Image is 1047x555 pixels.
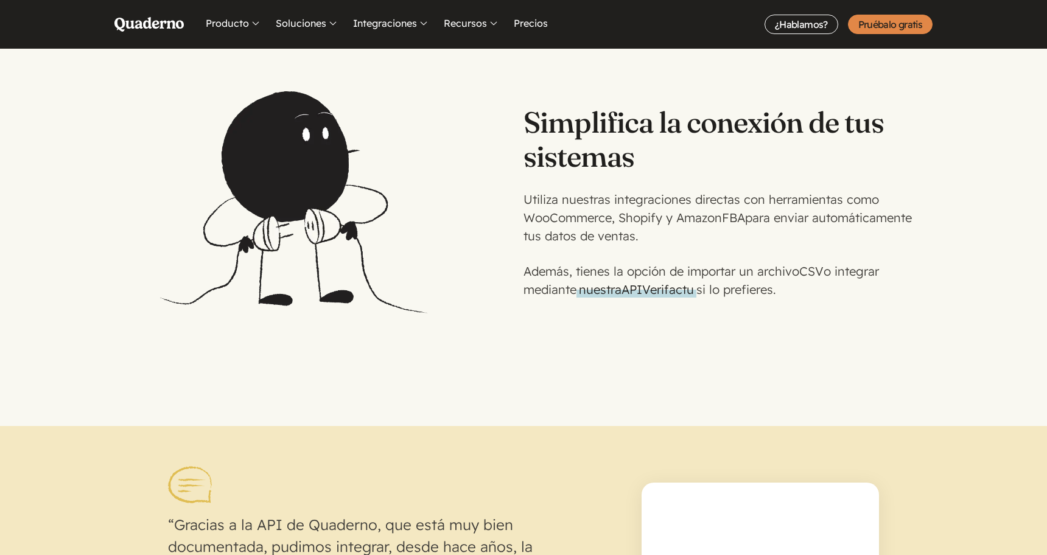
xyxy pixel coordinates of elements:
p: Utiliza nuestras integraciones directas con herramientas como WooCommerce, Shopify y Amazon para ... [523,190,918,245]
a: ¿Hablamos? [765,15,838,34]
a: Pruébalo gratis [848,15,933,34]
a: nuestraAPIVerifactu [576,282,696,298]
abbr: Comma-separated values [799,264,824,279]
abbr: Application Programming Interface [622,282,642,297]
abbr: Fulfillment by Amazon [722,210,745,225]
p: Además, tienes la opción de importar un archivo o integrar mediante si lo prefieres. [523,262,918,299]
img: Illustration of Qoodle plugging in a socket [129,27,457,377]
h2: Simplifica la conexión de tus sistemas [523,105,918,173]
